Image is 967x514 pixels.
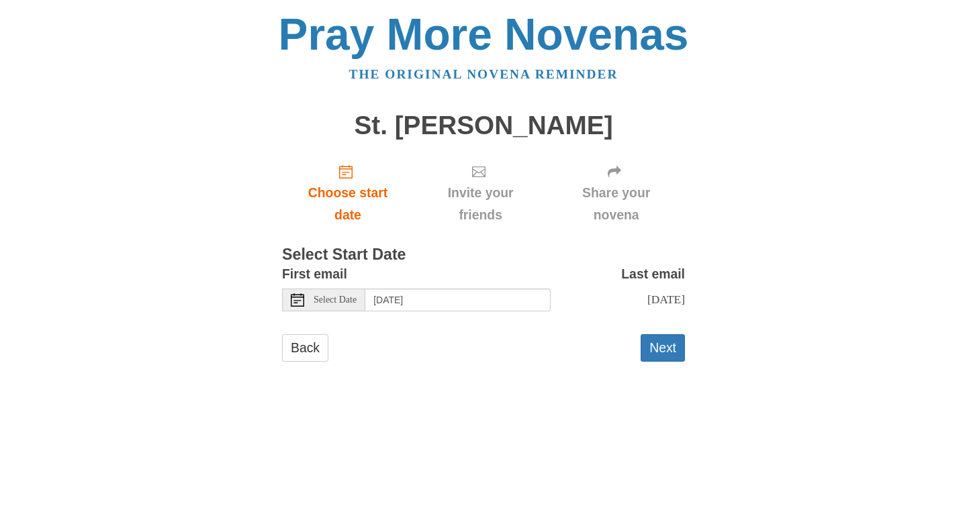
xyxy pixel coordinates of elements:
span: [DATE] [647,293,685,306]
span: Share your novena [561,182,672,226]
span: Choose start date [295,182,400,226]
h1: St. [PERSON_NAME] [282,111,685,140]
div: Click "Next" to confirm your start date first. [414,153,547,233]
label: First email [282,263,347,285]
span: Select Date [314,295,357,305]
a: Choose start date [282,153,414,233]
h3: Select Start Date [282,246,685,264]
div: Click "Next" to confirm your start date first. [547,153,685,233]
span: Invite your friends [427,182,534,226]
label: Last email [621,263,685,285]
button: Next [641,334,685,362]
a: The original novena reminder [349,67,618,81]
a: Pray More Novenas [279,9,689,59]
a: Back [282,334,328,362]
